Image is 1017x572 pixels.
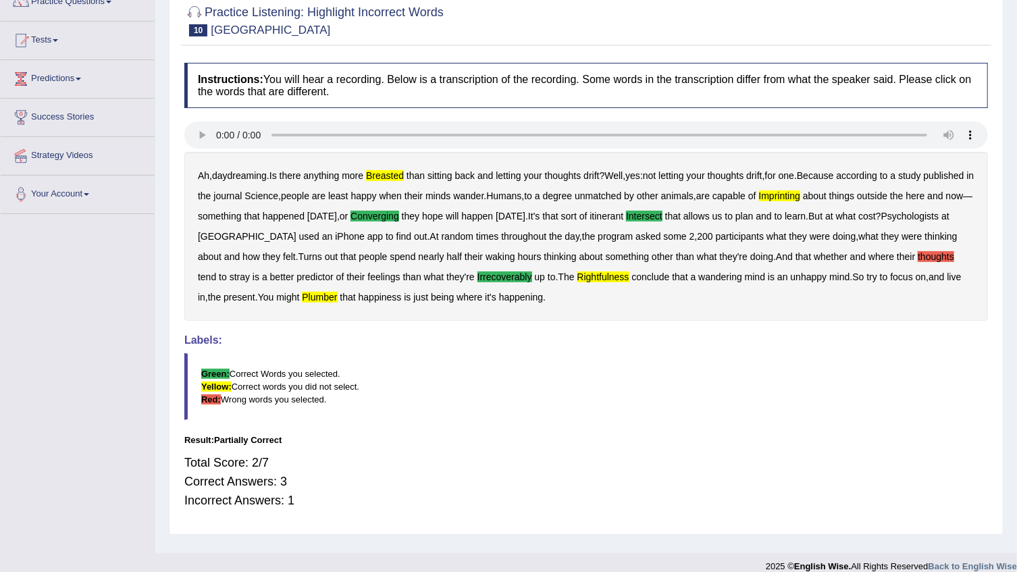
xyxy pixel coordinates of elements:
[583,170,599,181] b: drift
[342,170,363,181] b: more
[779,170,794,181] b: one
[698,271,742,282] b: wandering
[213,190,242,201] b: journal
[431,292,454,303] b: being
[461,211,493,222] b: happen
[296,271,333,282] b: predictor
[201,394,221,405] b: Red:
[836,211,856,222] b: what
[208,292,221,303] b: the
[735,211,753,222] b: plan
[359,251,387,262] b: people
[797,170,833,181] b: Because
[534,271,545,282] b: up
[785,211,806,222] b: learn
[201,382,232,392] b: Yellow:
[857,190,887,201] b: outside
[745,271,765,282] b: mind
[590,211,623,222] b: itinerant
[465,251,483,262] b: their
[386,231,394,242] b: to
[299,231,319,242] b: used
[766,231,787,242] b: what
[725,211,733,222] b: to
[697,251,717,262] b: what
[457,292,482,303] b: where
[340,211,348,222] b: or
[756,211,771,222] b: and
[524,190,532,201] b: to
[794,561,851,571] strong: English Wise.
[429,231,438,242] b: At
[262,271,267,282] b: a
[189,24,207,36] span: 10
[219,271,227,282] b: to
[810,231,830,242] b: were
[548,271,556,282] b: to
[796,251,811,262] b: that
[303,170,339,181] b: anything
[775,211,783,222] b: to
[803,190,827,201] b: about
[759,190,800,201] b: imprinting
[518,251,542,262] b: hours
[380,190,402,201] b: when
[405,190,423,201] b: their
[1,176,155,209] a: Your Account
[626,211,662,222] b: intersect
[346,271,365,282] b: their
[544,251,577,262] b: thinking
[367,271,400,282] b: feelings
[858,231,879,242] b: what
[446,211,459,222] b: will
[918,251,954,262] b: thoughts
[198,271,216,282] b: tend
[212,170,267,181] b: daydreaming
[665,211,681,222] b: that
[543,190,573,201] b: degree
[625,170,640,181] b: yes
[427,170,452,181] b: sitting
[524,170,542,181] b: your
[281,190,309,201] b: people
[683,211,710,222] b: allows
[184,353,988,420] blockquote: Correct Words you selected. Correct words you did not select. Wrong words you selected.
[528,211,540,222] b: It's
[929,561,1017,571] strong: Back to English Wise
[446,271,475,282] b: they're
[829,190,854,201] b: things
[1,22,155,55] a: Tests
[198,251,221,262] b: about
[916,271,927,282] b: on
[366,170,404,181] b: breasted
[340,251,356,262] b: that
[501,231,546,242] b: throughout
[777,271,788,282] b: an
[496,211,525,222] b: [DATE]
[455,170,475,181] b: back
[881,211,939,222] b: Psychologists
[906,190,925,201] b: here
[407,170,425,181] b: than
[263,211,305,222] b: happened
[198,190,211,201] b: the
[263,251,280,262] b: they
[579,251,603,262] b: about
[776,251,793,262] b: And
[542,211,558,222] b: that
[658,170,683,181] b: letting
[325,251,338,262] b: out
[270,271,294,282] b: better
[359,292,402,303] b: happiness
[631,271,669,282] b: conclude
[367,231,383,242] b: app
[244,190,278,201] b: Science
[833,231,856,242] b: doing
[720,251,748,262] b: they're
[635,231,660,242] b: asked
[198,211,242,222] b: something
[184,3,444,36] h2: Practice Listening: Highlight Incorrect Words
[198,231,296,242] b: [GEOGRAPHIC_DATA]
[283,251,296,262] b: felt
[198,74,263,85] b: Instructions:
